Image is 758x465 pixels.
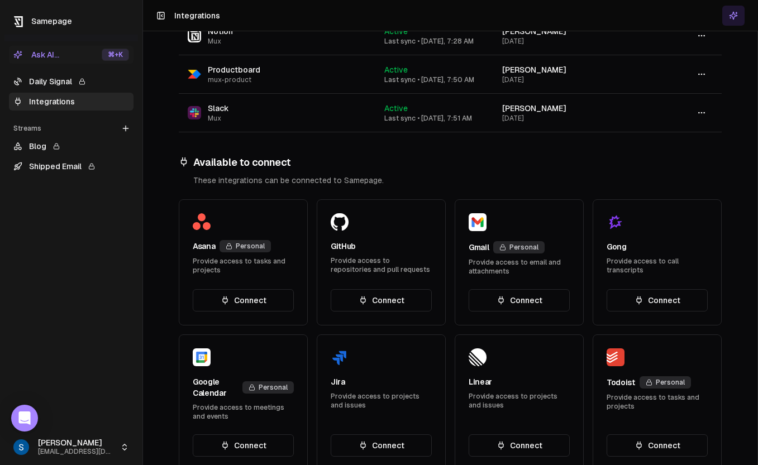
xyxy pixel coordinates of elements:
div: Personal [242,381,294,394]
div: GitHub [331,241,356,252]
span: [PERSON_NAME] [502,104,566,113]
span: [PERSON_NAME] [38,438,116,448]
img: Gong [607,213,624,231]
div: Provide access to meetings and events [193,403,294,421]
button: [PERSON_NAME][EMAIL_ADDRESS][DOMAIN_NAME] [9,434,134,461]
div: Provide access to projects and issues [469,392,570,410]
span: Mux [208,114,228,123]
div: Personal [640,376,691,389]
span: Notion [208,26,233,37]
div: Todoist [607,377,635,388]
button: Connect [469,289,570,311]
img: _image [13,439,29,455]
div: Provide access to repositories and pull requests [331,256,432,274]
div: Jira [331,376,345,387]
span: mux-product [208,75,260,84]
div: Personal [220,240,271,252]
img: Notion [188,29,201,42]
a: Blog [9,137,134,155]
div: Provide access to projects and issues [331,392,432,410]
button: Connect [193,434,294,457]
button: Connect [331,289,432,311]
a: Integrations [9,93,134,111]
div: Provide access to email and attachments [469,258,570,276]
button: Connect [607,289,708,311]
div: Last sync • [DATE], 7:50 AM [384,75,484,84]
div: [DATE] [502,75,642,84]
div: Open Intercom Messenger [11,405,38,432]
span: Slack [208,103,228,114]
div: Last sync • [DATE], 7:28 AM [384,37,484,46]
div: Google Calendar [193,376,238,399]
div: Last sync • [DATE], 7:51 AM [384,114,484,123]
div: Personal [493,241,545,253]
button: Connect [469,434,570,457]
a: Shipped Email [9,157,134,175]
button: Connect [193,289,294,311]
span: [PERSON_NAME] [502,27,566,36]
div: Ask AI... [13,49,59,60]
img: Asana [193,213,211,230]
span: Active [384,65,408,74]
button: Ask AI...⌘+K [9,46,134,64]
span: Samepage [31,17,72,26]
img: Productboard [188,68,201,81]
div: Streams [9,119,134,137]
div: Provide access to call transcripts [607,257,708,275]
img: Google Calendar [193,348,211,366]
div: Gong [607,241,627,252]
span: Active [384,104,408,113]
img: Jira [331,348,349,366]
div: Provide access to tasks and projects [193,257,294,275]
img: Gmail [469,213,487,231]
img: GitHub [331,213,349,231]
div: Provide access to tasks and projects [607,393,708,411]
span: Productboard [208,64,260,75]
span: Mux [208,37,233,46]
h3: Available to connect [179,155,722,170]
div: Gmail [469,242,489,253]
button: Connect [607,434,708,457]
div: Asana [193,241,215,252]
div: [DATE] [502,114,642,123]
div: [DATE] [502,37,642,46]
img: Slack [188,106,201,119]
a: Daily Signal [9,73,134,90]
span: Active [384,27,408,36]
div: Linear [469,376,492,387]
img: Todoist [607,348,624,366]
span: [EMAIL_ADDRESS][DOMAIN_NAME] [38,448,116,456]
button: Connect [331,434,432,457]
span: [PERSON_NAME] [502,65,566,74]
h1: Integrations [174,10,220,21]
div: ⌘ +K [102,49,129,61]
div: These integrations can be connected to Samepage. [193,175,722,186]
img: Linear [469,348,487,366]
